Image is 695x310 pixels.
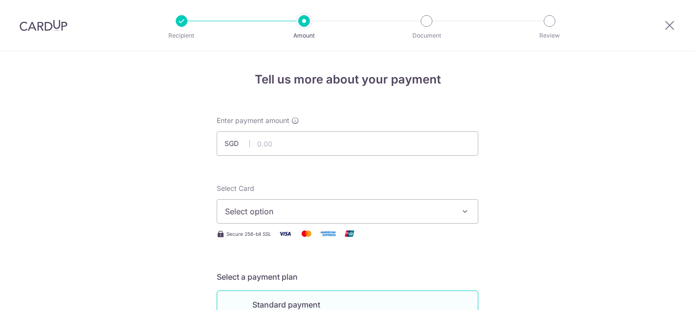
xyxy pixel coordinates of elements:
h5: Select a payment plan [217,271,478,283]
span: translation missing: en.payables.payment_networks.credit_card.summary.labels.select_card [217,184,254,192]
p: Recipient [145,31,218,41]
input: 0.00 [217,131,478,156]
span: SGD [225,139,250,148]
img: Union Pay [340,227,359,240]
img: CardUp [20,20,67,31]
button: Select option [217,199,478,224]
span: Select option [225,206,452,217]
span: Enter payment amount [217,116,289,125]
span: Secure 256-bit SSL [226,230,271,238]
img: American Express [318,227,338,240]
h4: Tell us more about your payment [217,71,478,88]
img: Visa [275,227,295,240]
p: Review [513,31,586,41]
p: Document [390,31,463,41]
img: Mastercard [297,227,316,240]
iframe: Opens a widget where you can find more information [633,281,685,305]
p: Amount [268,31,340,41]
